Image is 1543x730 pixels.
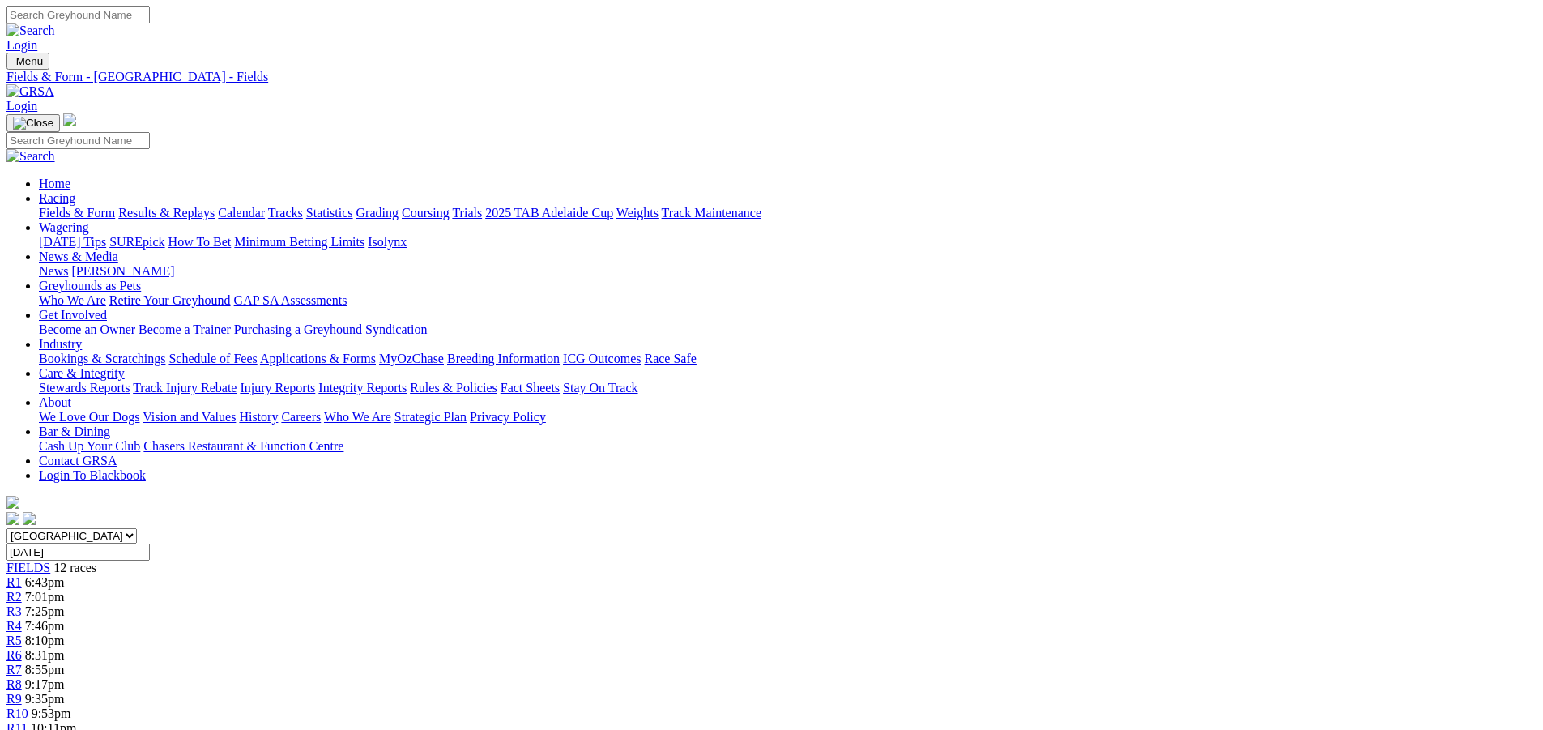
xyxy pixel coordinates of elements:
a: Integrity Reports [318,381,407,395]
a: About [39,395,71,409]
a: Bar & Dining [39,425,110,438]
a: Calendar [218,206,265,220]
input: Select date [6,544,150,561]
a: Isolynx [368,235,407,249]
a: R8 [6,677,22,691]
a: Login To Blackbook [39,468,146,482]
a: Wagering [39,220,89,234]
a: Fields & Form - [GEOGRAPHIC_DATA] - Fields [6,70,1537,84]
a: R2 [6,590,22,604]
span: 8:55pm [25,663,65,677]
a: Injury Reports [240,381,315,395]
a: Privacy Policy [470,410,546,424]
a: Race Safe [644,352,696,365]
a: Tracks [268,206,303,220]
a: Cash Up Your Club [39,439,140,453]
a: Applications & Forms [260,352,376,365]
a: Minimum Betting Limits [234,235,364,249]
div: Greyhounds as Pets [39,293,1537,308]
div: About [39,410,1537,425]
input: Search [6,6,150,23]
a: How To Bet [168,235,232,249]
a: FIELDS [6,561,50,574]
span: R7 [6,663,22,677]
a: Strategic Plan [394,410,467,424]
a: Fields & Form [39,206,115,220]
a: Chasers Restaurant & Function Centre [143,439,343,453]
img: Close [13,117,53,130]
a: [DATE] Tips [39,235,106,249]
img: logo-grsa-white.png [63,113,76,126]
img: facebook.svg [6,512,19,525]
a: Weights [616,206,659,220]
a: Syndication [365,322,427,336]
a: Statistics [306,206,353,220]
a: Results & Replays [118,206,215,220]
a: Retire Your Greyhound [109,293,231,307]
a: R1 [6,575,22,589]
a: R6 [6,648,22,662]
a: Industry [39,337,82,351]
div: News & Media [39,264,1537,279]
a: MyOzChase [379,352,444,365]
a: Racing [39,191,75,205]
a: Vision and Values [143,410,236,424]
span: 7:46pm [25,619,65,633]
div: Racing [39,206,1537,220]
a: R4 [6,619,22,633]
img: twitter.svg [23,512,36,525]
a: Track Injury Rebate [133,381,237,395]
span: 7:25pm [25,604,65,618]
a: R10 [6,707,28,720]
a: Become a Trainer [139,322,231,336]
a: Careers [281,410,321,424]
span: 7:01pm [25,590,65,604]
a: [PERSON_NAME] [71,264,174,278]
a: R5 [6,634,22,647]
img: logo-grsa-white.png [6,496,19,509]
a: We Love Our Dogs [39,410,139,424]
a: News & Media [39,250,118,263]
span: 12 races [53,561,96,574]
a: Stay On Track [563,381,637,395]
a: News [39,264,68,278]
a: Grading [356,206,399,220]
button: Toggle navigation [6,114,60,132]
span: 6:43pm [25,575,65,589]
span: Menu [16,55,43,67]
div: Wagering [39,235,1537,250]
a: Login [6,99,37,113]
button: Toggle navigation [6,53,49,70]
a: Track Maintenance [662,206,761,220]
div: Bar & Dining [39,439,1537,454]
a: Who We Are [324,410,391,424]
a: Bookings & Scratchings [39,352,165,365]
a: Home [39,177,70,190]
img: GRSA [6,84,54,99]
span: 9:35pm [25,692,65,706]
a: Trials [452,206,482,220]
a: Rules & Policies [410,381,497,395]
a: Purchasing a Greyhound [234,322,362,336]
span: 8:31pm [25,648,65,662]
div: Get Involved [39,322,1537,337]
span: 9:53pm [32,707,71,720]
a: R3 [6,604,22,618]
img: Search [6,23,55,38]
a: Who We Are [39,293,106,307]
a: GAP SA Assessments [234,293,347,307]
a: SUREpick [109,235,164,249]
a: 2025 TAB Adelaide Cup [485,206,613,220]
a: Care & Integrity [39,366,125,380]
a: Breeding Information [447,352,560,365]
span: 9:17pm [25,677,65,691]
a: Schedule of Fees [168,352,257,365]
